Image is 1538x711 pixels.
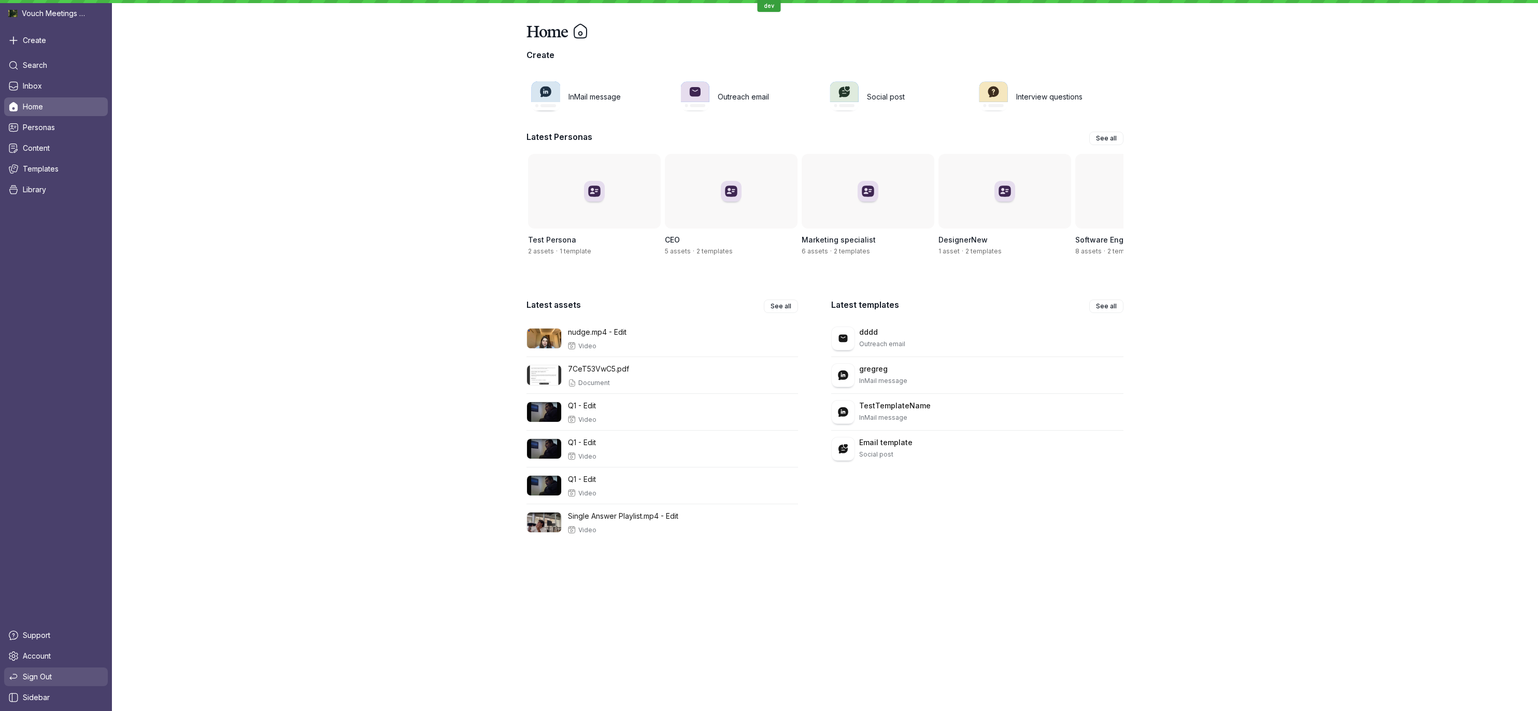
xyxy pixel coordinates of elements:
h3: InMail message [568,92,621,102]
p: InMail message [859,411,907,424]
a: Test Persona2 assets·1 template [526,152,659,268]
span: CEO [665,235,680,244]
button: Create [4,31,108,50]
span: See all [1096,133,1117,144]
a: Q1 - EditVideo [526,467,798,504]
img: 1755474268363_poster.0000001.jpg [526,438,562,459]
img: 1755474209521_poster.0000001.jpg [526,475,562,495]
span: · [554,247,560,255]
span: Vouch Meetings Demo [22,8,88,19]
a: Library [4,180,108,199]
a: Sign Out [4,667,108,686]
span: 2 templates [965,247,1002,255]
span: Create [23,35,46,46]
p: Video [576,416,596,424]
a: Interview questions [974,77,1117,117]
span: Account [23,651,51,661]
a: Templates [4,160,108,178]
span: Software Engineer [1075,235,1142,244]
a: See all [1089,132,1123,145]
p: gregreg [859,363,888,375]
span: 8 assets [1075,247,1102,255]
p: Create [526,50,1123,60]
a: Software Engineer8 assets·2 templates [1074,152,1206,268]
img: 1755492691719_poster.0000001.jpg [526,328,562,348]
span: 1 template [560,247,591,255]
span: Templates [23,164,59,174]
a: ddddOutreach email [831,320,1123,357]
span: Home [23,102,43,112]
span: DesignerNew [938,235,988,244]
span: 2 templates [696,247,733,255]
a: Marketing specialist6 assets·2 templates [800,152,933,268]
span: 6 assets [802,247,828,255]
p: Q1 - Edit [568,400,596,411]
a: See all [764,300,798,313]
p: 7CeT53VwC5.pdf [568,363,629,375]
p: dddd [859,326,878,338]
a: Content [4,139,108,158]
p: Video [576,526,596,534]
span: · [691,247,696,255]
a: gregregInMail message [831,357,1123,393]
p: Latest assets [526,300,581,310]
p: Latest templates [831,300,899,310]
p: Social post [859,448,893,461]
p: TestTemplateName [859,400,931,411]
a: Support [4,626,108,645]
span: Sign Out [23,672,52,682]
a: TestTemplateNameInMail message [831,394,1123,430]
span: Support [23,630,50,641]
a: Inbox [4,77,108,95]
span: See all [1096,301,1117,311]
span: 2 templates [1107,247,1144,255]
p: Q1 - Edit [568,474,596,485]
p: Document [576,379,610,387]
a: nudge.mp4 - EditVideo [526,320,798,357]
p: Q1 - Edit [568,437,596,448]
p: Video [576,342,596,350]
a: CEO5 assets·2 templates [663,152,796,268]
p: Email template [859,437,913,448]
span: Personas [23,122,55,133]
span: Library [23,184,46,195]
img: de2aa272-0f85-475f-860a-be0e91344ef2-thumbnail.png [526,365,562,385]
a: Search [4,56,108,75]
span: 2 templates [834,247,870,255]
span: · [828,247,834,255]
a: See all [1089,300,1123,313]
p: Video [576,489,596,497]
a: 7CeT53VwC5.pdfDocument [526,357,798,393]
img: 1755473767352_poster.0000001.jpg [526,512,562,532]
a: DesignerNew1 asset·2 templates [937,152,1070,268]
span: · [1102,247,1107,255]
h3: Outreach email [718,92,769,102]
a: Personas [4,118,108,137]
span: Content [23,143,50,153]
a: Sidebar [4,688,108,707]
p: nudge.mp4 - Edit [568,326,626,338]
div: Vouch Meetings Demo [4,4,108,23]
span: Sidebar [23,692,50,703]
p: Latest Personas [526,132,592,142]
img: Vouch Meetings Demo avatar [8,9,18,18]
span: Test Persona [528,235,576,244]
a: Account [4,647,108,665]
a: Q1 - EditVideo [526,394,798,430]
span: · [960,247,965,255]
span: Search [23,60,47,70]
a: Social post [825,77,968,117]
span: 1 asset [938,247,960,255]
a: Home [4,97,108,116]
p: Video [576,452,596,461]
a: InMail message [526,77,670,117]
span: Marketing specialist [802,235,876,244]
h3: Interview questions [1016,92,1083,102]
div: Home [526,21,1123,41]
p: Outreach email [859,338,905,350]
a: Q1 - EditVideo [526,431,798,467]
span: 5 assets [665,247,691,255]
a: Email templateSocial post [831,431,1123,467]
p: Single Answer Playlist.mp4 - Edit [568,510,678,522]
img: 1755474437466_poster.0000001.jpg [526,402,562,422]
